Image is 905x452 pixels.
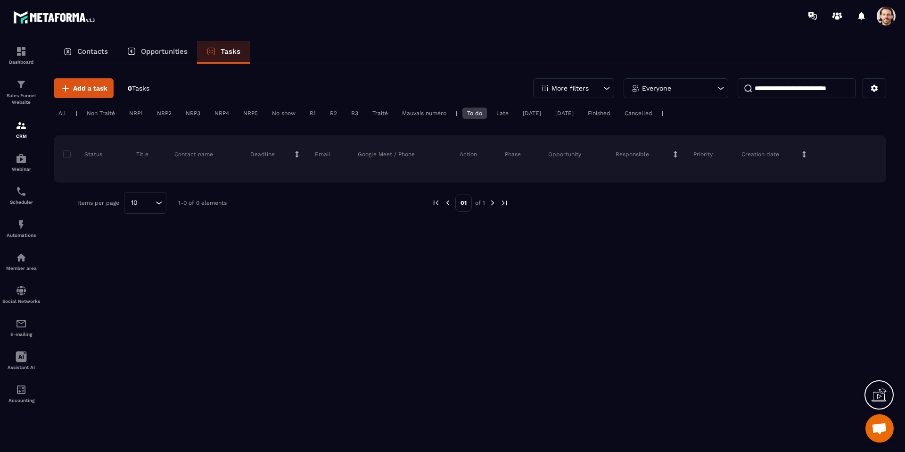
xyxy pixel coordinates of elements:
[128,198,141,208] span: 10
[66,151,102,158] p: Status
[178,200,227,206] p: 1-0 of 0 elements
[54,78,114,98] button: Add a task
[462,108,487,119] div: To do
[2,377,40,410] a: accountantaccountantAccounting
[315,151,330,158] p: Email
[2,233,40,238] p: Automations
[141,198,153,208] input: Search for option
[16,186,27,197] img: scheduler
[2,200,40,205] p: Scheduler
[488,199,497,207] img: next
[16,285,27,296] img: social-network
[239,108,263,119] div: NRP5
[16,219,27,230] img: automations
[346,108,363,119] div: R3
[475,199,485,207] p: of 1
[368,108,393,119] div: Traité
[455,194,472,212] p: 01
[741,151,779,158] p: Creation date
[128,84,149,93] p: 0
[16,252,27,263] img: automations
[2,311,40,344] a: emailemailE-mailing
[444,199,452,207] img: prev
[221,47,240,56] p: Tasks
[2,299,40,304] p: Social Networks
[492,108,513,119] div: Late
[197,41,250,64] a: Tasks
[124,192,166,214] div: Search for option
[16,153,27,164] img: automations
[620,108,657,119] div: Cancelled
[2,245,40,278] a: automationsautomationsMember area
[500,199,509,207] img: next
[181,108,205,119] div: NRP3
[2,92,40,106] p: Sales Funnel Website
[2,59,40,65] p: Dashboard
[2,212,40,245] a: automationsautomationsAutomations
[616,151,649,158] p: Responsible
[2,134,40,139] p: CRM
[250,151,275,158] p: Deadline
[136,151,148,158] p: Title
[75,110,77,117] p: |
[460,151,477,158] p: Action
[358,151,415,158] p: Google Meet / Phone
[77,47,108,56] p: Contacts
[551,108,578,119] div: [DATE]
[2,179,40,212] a: schedulerschedulerScheduler
[54,108,71,119] div: All
[662,110,664,117] p: |
[132,84,149,92] span: Tasks
[174,151,213,158] p: Contact name
[2,113,40,146] a: formationformationCRM
[2,146,40,179] a: automationsautomationsWebinar
[2,39,40,72] a: formationformationDashboard
[13,8,98,26] img: logo
[2,72,40,113] a: formationformationSales Funnel Website
[16,46,27,57] img: formation
[325,108,342,119] div: R2
[2,398,40,403] p: Accounting
[2,278,40,311] a: social-networksocial-networkSocial Networks
[397,108,451,119] div: Mauvais numéro
[518,108,546,119] div: [DATE]
[583,108,615,119] div: Finished
[124,108,148,119] div: NRP1
[73,84,107,93] span: Add a task
[2,266,40,271] p: Member area
[642,85,671,92] p: Everyone
[77,200,119,206] p: Items per page
[16,120,27,131] img: formation
[210,108,234,119] div: NRP4
[2,332,40,337] p: E-mailing
[2,344,40,377] a: Assistant AI
[456,110,458,117] p: |
[2,365,40,370] p: Assistant AI
[16,79,27,90] img: formation
[551,85,589,92] p: More filters
[141,47,188,56] p: Opportunities
[693,151,713,158] p: Priority
[2,167,40,172] p: Webinar
[82,108,120,119] div: Non Traité
[54,41,117,64] a: Contacts
[267,108,300,119] div: No show
[305,108,321,119] div: R1
[117,41,197,64] a: Opportunities
[432,199,440,207] img: prev
[548,151,581,158] p: Opportunity
[865,414,894,443] div: Ouvrir le chat
[505,151,521,158] p: Phase
[16,318,27,329] img: email
[152,108,176,119] div: NRP2
[16,384,27,395] img: accountant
